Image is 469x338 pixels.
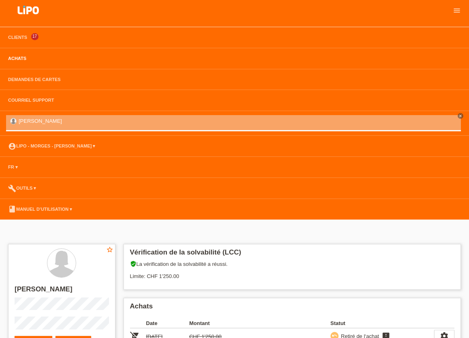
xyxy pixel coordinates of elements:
i: menu [453,6,461,15]
h2: [PERSON_NAME] [15,285,109,297]
a: star_border [106,246,113,255]
a: account_circleLIPO - Morges - [PERSON_NAME] ▾ [4,143,99,148]
th: Montant [189,319,232,328]
i: build [8,184,16,193]
a: LIPO pay [8,17,49,23]
i: star_border [106,246,113,253]
h2: Vérification de la solvabilité (LCC) [130,248,455,261]
a: Demandes de cartes [4,77,65,82]
a: menu [449,8,465,13]
a: bookManuel d’utilisation ▾ [4,207,76,212]
a: Achats [4,56,30,61]
th: Statut [330,319,434,328]
h2: Achats [130,302,455,314]
th: Date [146,319,190,328]
a: close [458,113,463,119]
i: account_circle [8,142,16,150]
a: Clients [4,35,31,40]
i: close [458,114,463,118]
a: buildOutils ▾ [4,186,40,190]
span: 17 [31,33,38,40]
i: book [8,205,16,213]
a: Courriel Support [4,98,58,103]
i: verified_user [130,261,136,267]
div: La vérification de la solvabilité a réussi. Limite: CHF 1'250.00 [130,261,455,285]
a: FR ▾ [4,165,22,169]
a: [PERSON_NAME] [19,118,62,124]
